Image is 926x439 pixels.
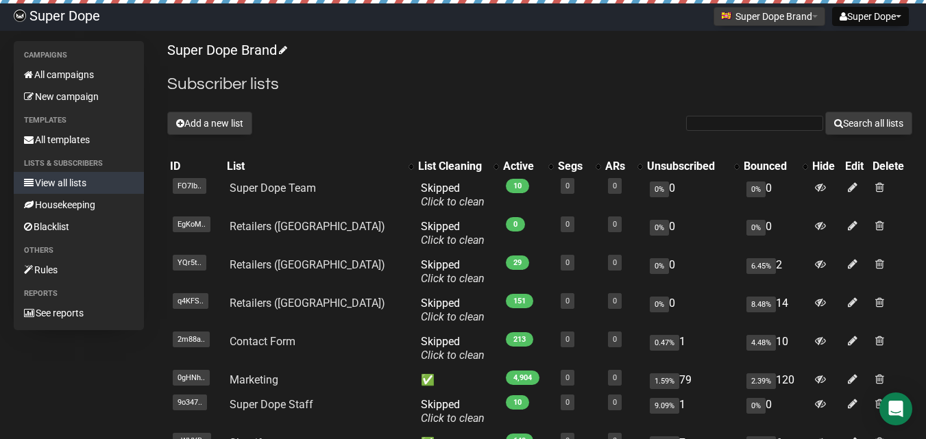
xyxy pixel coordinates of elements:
a: Click to clean [421,272,485,285]
td: 0 [741,176,809,214]
a: New campaign [14,86,144,108]
th: Bounced: No sort applied, activate to apply an ascending sort [741,157,809,176]
span: 213 [506,332,533,347]
span: 0% [650,220,669,236]
span: Skipped [421,220,485,247]
a: Click to clean [421,412,485,425]
a: Retailers ([GEOGRAPHIC_DATA]) [230,297,385,310]
a: 0 [565,258,570,267]
a: Blacklist [14,216,144,238]
th: Unsubscribed: No sort applied, activate to apply an ascending sort [644,157,742,176]
span: 0.47% [650,335,679,351]
th: List Cleaning: No sort applied, activate to apply an ascending sort [415,157,500,176]
img: ad0edb729c1cdb72a267fe1244e54436 [14,10,26,22]
span: 9.09% [650,398,679,414]
div: Delete [873,160,910,173]
td: 0 [644,291,742,329]
span: Skipped [421,335,485,362]
span: 4.48% [746,335,776,351]
div: Edit [845,160,867,173]
span: q4KFS.. [173,293,208,309]
li: Others [14,242,144,259]
button: Add a new list [167,112,252,135]
span: 8.48% [746,297,776,312]
td: 1 [644,329,742,368]
th: List: No sort applied, activate to apply an ascending sort [224,157,416,176]
a: Contact Form [230,335,295,348]
span: FO7Ib.. [173,178,206,194]
th: Hide: No sort applied, sorting is disabled [809,157,842,176]
span: Skipped [421,181,485,208]
a: 0 [613,373,617,382]
a: 0 [613,181,617,190]
li: Reports [14,286,144,302]
a: 0 [565,297,570,305]
span: 0% [746,220,766,236]
th: Active: No sort applied, activate to apply an ascending sort [500,157,555,176]
li: Lists & subscribers [14,155,144,172]
button: Super Dope Brand [714,7,825,26]
a: Super Dope Brand [167,42,285,58]
a: Super Dope Team [230,181,316,195]
div: ID [170,160,221,173]
a: See reports [14,302,144,324]
a: Housekeeping [14,194,144,216]
th: Delete: No sort applied, sorting is disabled [870,157,912,176]
span: 0 [506,217,525,231]
span: 0gHNh.. [173,370,210,386]
td: ✅ [415,368,500,392]
img: favicons [721,10,732,21]
a: Click to clean [421,310,485,323]
th: ID: No sort applied, sorting is disabled [167,157,224,176]
span: 6.45% [746,258,776,274]
td: 79 [644,368,742,392]
th: Segs: No sort applied, activate to apply an ascending sort [555,157,602,176]
a: Click to clean [421,234,485,247]
li: Campaigns [14,47,144,64]
div: List [227,160,402,173]
div: Hide [812,160,839,173]
span: Skipped [421,297,485,323]
span: Skipped [421,398,485,425]
button: Search all lists [825,112,912,135]
a: Marketing [230,373,278,386]
a: 0 [613,335,617,344]
span: 10 [506,395,529,410]
td: 10 [741,329,809,368]
a: 0 [565,181,570,190]
a: Retailers ([GEOGRAPHIC_DATA]) [230,258,385,271]
h2: Subscriber lists [167,72,912,97]
span: 0% [650,297,669,312]
span: 151 [506,294,533,308]
span: 10 [506,179,529,193]
span: 9o347.. [173,394,207,410]
div: Open Intercom Messenger [879,392,912,425]
a: Super Dope Staff [230,398,313,411]
button: Super Dope [832,7,909,26]
div: List Cleaning [418,160,487,173]
td: 2 [741,253,809,291]
span: 2.39% [746,373,776,389]
span: YQr5t.. [173,255,206,271]
span: 2m88a.. [173,331,210,347]
a: Retailers ([GEOGRAPHIC_DATA]) [230,220,385,233]
td: 120 [741,368,809,392]
div: Active [503,160,541,173]
th: ARs: No sort applied, activate to apply an ascending sort [602,157,644,176]
a: Click to clean [421,195,485,208]
span: 0% [746,181,766,197]
a: 0 [565,220,570,229]
div: Unsubscribed [647,160,728,173]
a: 0 [613,398,617,407]
span: 0% [650,258,669,274]
span: 0% [746,398,766,414]
a: All templates [14,129,144,151]
td: 0 [644,176,742,214]
li: Templates [14,112,144,129]
a: 0 [613,258,617,267]
a: 0 [565,335,570,344]
a: 0 [565,398,570,407]
a: Rules [14,259,144,281]
div: Segs [558,160,589,173]
td: 14 [741,291,809,329]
